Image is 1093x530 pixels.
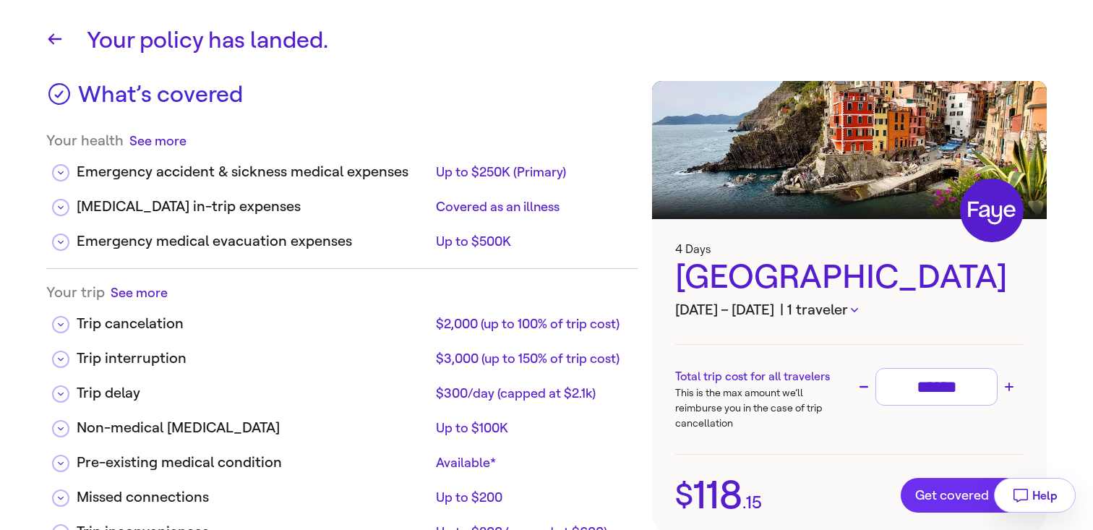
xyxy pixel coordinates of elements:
[746,494,762,511] span: 15
[46,132,638,150] div: Your health
[46,219,638,254] div: Emergency medical evacuation expensesUp to $500K
[436,385,626,402] div: $300/day (capped at $2.1k)
[77,161,430,183] div: Emergency accident & sickness medical expenses
[675,480,693,510] span: $
[77,382,430,404] div: Trip delay
[77,452,430,474] div: Pre-existing medical condition
[46,371,638,406] div: Trip delay$300/day (capped at $2.1k)
[46,150,638,184] div: Emergency accident & sickness medical expensesUp to $250K (Primary)
[855,378,873,396] button: Decrease trip cost
[77,487,430,508] div: Missed connections
[915,488,1009,503] span: Get covered
[77,313,430,335] div: Trip cancelation
[111,283,168,302] button: See more
[78,81,243,117] h3: What’s covered
[901,478,1024,513] button: Get covered
[436,419,626,437] div: Up to $100K
[129,132,187,150] button: See more
[77,196,430,218] div: [MEDICAL_DATA] in-trip expenses
[882,375,991,400] input: Trip cost
[436,454,626,471] div: Available*
[1000,378,1018,396] button: Increase trip cost
[742,494,746,511] span: .
[46,302,638,336] div: Trip cancelation$2,000 (up to 100% of trip cost)
[46,283,638,302] div: Your trip
[87,23,1047,58] h1: Your policy has landed.
[675,242,1024,256] h3: 4 Days
[675,368,849,385] h3: Total trip cost for all travelers
[46,184,638,219] div: [MEDICAL_DATA] in-trip expensesCovered as an illness
[436,350,626,367] div: $3,000 (up to 150% of trip cost)
[436,198,626,215] div: Covered as an illness
[436,315,626,333] div: $2,000 (up to 100% of trip cost)
[77,417,430,439] div: Non-medical [MEDICAL_DATA]
[1032,489,1058,503] span: Help
[994,478,1076,513] button: Help
[693,476,742,515] span: 118
[436,233,626,250] div: Up to $500K
[675,256,1024,299] div: [GEOGRAPHIC_DATA]
[436,489,626,506] div: Up to $200
[77,348,430,369] div: Trip interruption
[46,475,638,510] div: Missed connectionsUp to $200
[436,163,626,181] div: Up to $250K (Primary)
[675,299,1024,321] h3: [DATE] – [DATE]
[46,440,638,475] div: Pre-existing medical conditionAvailable*
[780,299,858,321] button: | 1 traveler
[77,231,430,252] div: Emergency medical evacuation expenses
[46,406,638,440] div: Non-medical [MEDICAL_DATA]Up to $100K
[675,385,849,431] p: This is the max amount we’ll reimburse you in the case of trip cancellation
[46,336,638,371] div: Trip interruption$3,000 (up to 150% of trip cost)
